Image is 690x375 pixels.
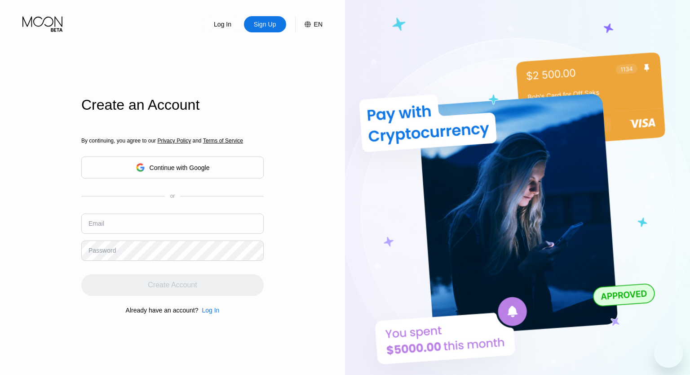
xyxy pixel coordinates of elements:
[654,339,683,368] iframe: Button to launch messaging window
[191,138,203,144] span: and
[170,193,175,199] div: or
[81,156,264,179] div: Continue with Google
[88,220,104,227] div: Email
[88,247,116,254] div: Password
[198,307,219,314] div: Log In
[202,16,244,32] div: Log In
[157,138,191,144] span: Privacy Policy
[213,20,232,29] div: Log In
[81,97,264,113] div: Create an Account
[314,21,323,28] div: EN
[244,16,286,32] div: Sign Up
[81,138,264,144] div: By continuing, you agree to our
[126,307,199,314] div: Already have an account?
[202,307,219,314] div: Log In
[253,20,277,29] div: Sign Up
[150,164,210,171] div: Continue with Google
[295,16,323,32] div: EN
[203,138,243,144] span: Terms of Service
